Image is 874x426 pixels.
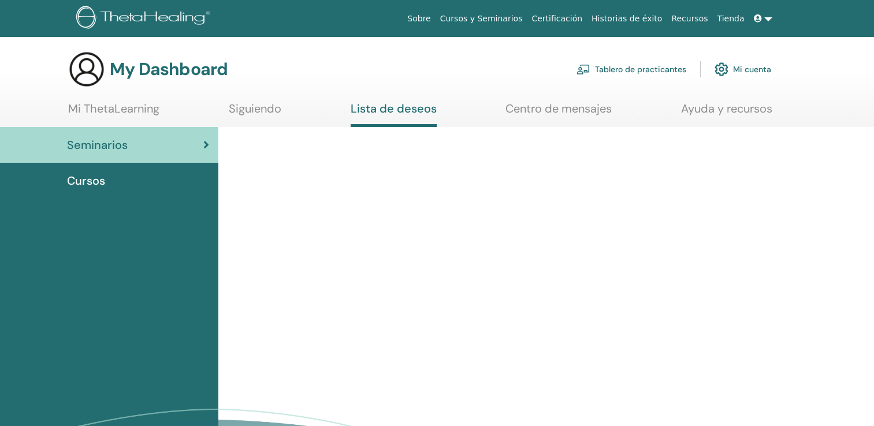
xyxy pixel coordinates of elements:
[715,59,728,79] img: cog.svg
[110,59,228,80] h3: My Dashboard
[587,8,667,29] a: Historias de éxito
[351,102,437,127] a: Lista de deseos
[436,8,527,29] a: Cursos y Seminarios
[713,8,749,29] a: Tienda
[681,102,772,124] a: Ayuda y recursos
[715,57,771,82] a: Mi cuenta
[68,51,105,88] img: generic-user-icon.jpg
[527,8,587,29] a: Certificación
[577,57,686,82] a: Tablero de practicantes
[577,64,590,74] img: chalkboard-teacher.svg
[667,8,712,29] a: Recursos
[505,102,612,124] a: Centro de mensajes
[76,6,214,32] img: logo.png
[229,102,281,124] a: Siguiendo
[403,8,435,29] a: Sobre
[67,136,128,154] span: Seminarios
[68,102,159,124] a: Mi ThetaLearning
[67,172,105,189] span: Cursos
